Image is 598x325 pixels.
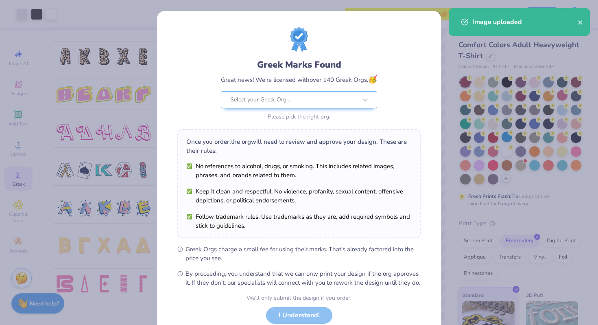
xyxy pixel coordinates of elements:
[472,17,578,27] div: Image uploaded
[186,245,421,263] span: Greek Orgs charge a small fee for using their marks. That’s already factored into the price you see.
[368,75,377,84] span: 🥳
[221,58,377,71] div: Greek Marks Found
[221,112,377,121] div: Please pick the right org.
[186,137,412,155] div: Once you order, the org will need to review and approve your design. These are their rules:
[186,187,412,205] li: Keep it clean and respectful. No violence, profanity, sexual content, offensive depictions, or po...
[186,269,421,287] span: By proceeding, you understand that we can only print your design if the org approves it. If they ...
[186,212,412,230] li: Follow trademark rules. Use trademarks as they are, add required symbols and stick to guidelines.
[290,27,308,52] img: license-marks-badge.png
[186,162,412,180] li: No references to alcohol, drugs, or smoking. This includes related images, phrases, and brands re...
[221,74,377,85] div: Great news! We’re licensed with over 140 Greek Orgs.
[247,294,351,302] div: We’ll only submit the design if you order.
[578,17,583,27] button: close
